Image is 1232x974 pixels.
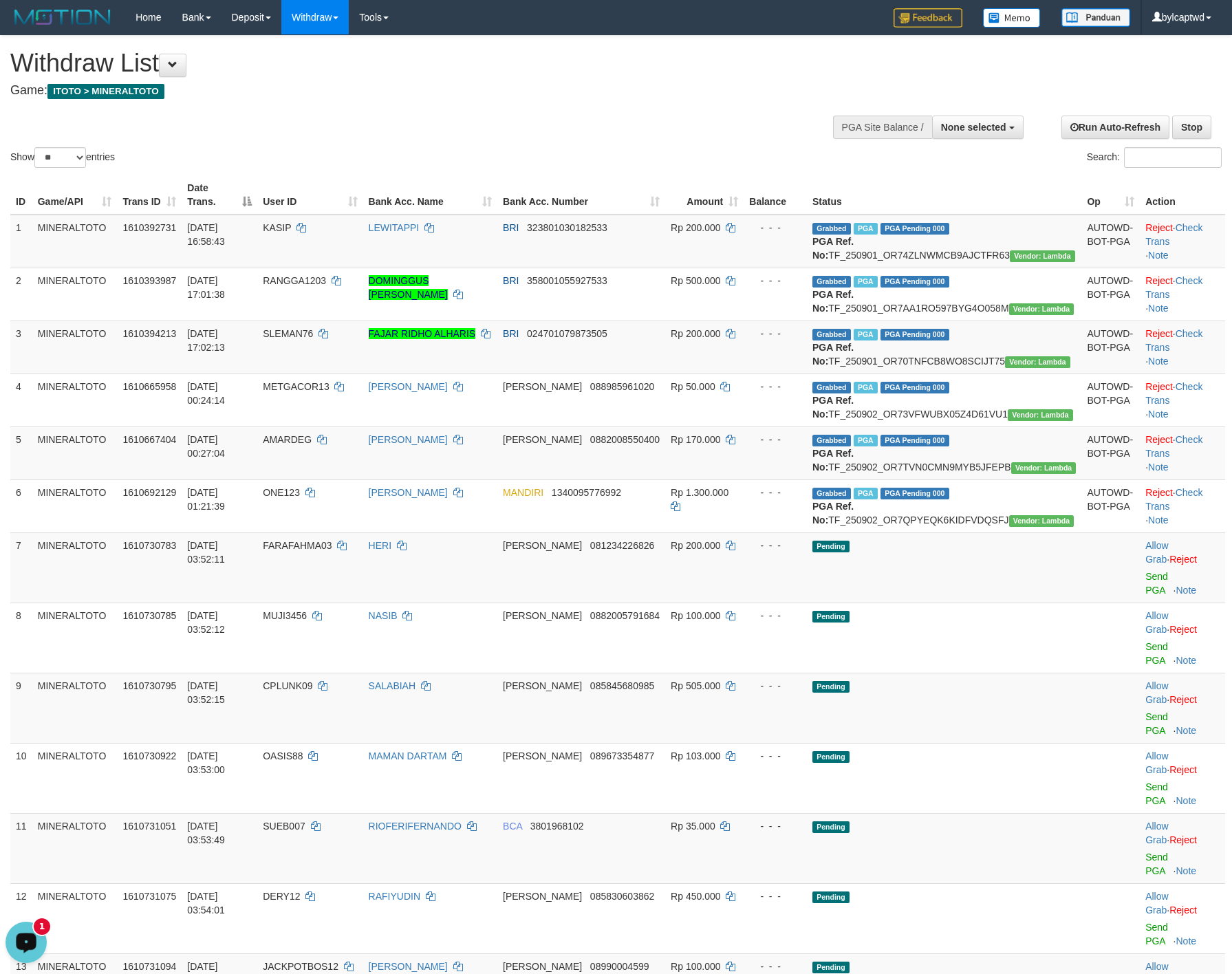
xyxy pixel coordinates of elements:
[665,175,744,215] th: Amount: activate to sort column ascending
[1145,781,1168,806] a: Send PGA
[1124,147,1222,168] input: Search:
[503,610,582,621] span: [PERSON_NAME]
[369,680,415,691] a: SALABIAH
[749,889,801,903] div: - - -
[10,84,808,98] h4: Game:
[1169,694,1197,705] a: Reject
[749,433,801,446] div: - - -
[671,540,720,551] span: Rp 200.000
[503,328,519,339] span: BRI
[1010,250,1075,262] span: Vendor URL: https://order7.1velocity.biz
[812,681,850,693] span: Pending
[807,175,1082,215] th: Status
[812,342,854,367] b: PGA Ref. No:
[1145,821,1168,845] a: Allow Grab
[854,488,878,499] span: Marked by bylanggota1
[503,381,582,392] span: [PERSON_NAME]
[32,175,118,215] th: Game/API: activate to sort column ascending
[1145,680,1169,705] span: ·
[369,961,448,972] a: [PERSON_NAME]
[1176,935,1197,946] a: Note
[122,610,176,621] span: 1610730785
[10,215,32,268] td: 1
[122,434,176,445] span: 1610667404
[812,488,851,499] span: Grabbed
[263,680,312,691] span: CPLUNK09
[187,275,225,300] span: [DATE] 17:01:38
[187,891,225,916] span: [DATE] 03:54:01
[122,750,176,761] span: 1610730922
[1145,381,1173,392] a: Reject
[880,329,949,340] span: PGA Pending
[122,328,176,339] span: 1610394213
[1145,381,1202,406] a: Check Trans
[671,891,720,902] span: Rp 450.000
[812,236,854,261] b: PGA Ref. No:
[1145,222,1202,247] a: Check Trans
[34,147,86,168] select: Showentries
[1169,554,1197,565] a: Reject
[1081,175,1140,215] th: Op: activate to sort column ascending
[749,609,801,623] div: - - -
[1148,356,1169,367] a: Note
[1009,515,1074,527] span: Vendor URL: https://order7.1velocity.biz
[590,540,654,551] span: Copy 081234226826 to clipboard
[1081,374,1140,426] td: AUTOWD-BOT-PGA
[812,501,854,526] b: PGA Ref. No:
[32,813,118,883] td: MINERALTOTO
[1145,821,1169,845] span: ·
[263,434,312,445] span: AMARDEG
[369,487,448,498] a: [PERSON_NAME]
[854,329,878,340] span: Marked by bylanggota2
[749,539,801,552] div: - - -
[671,328,720,339] span: Rp 200.000
[1145,750,1169,775] span: ·
[503,487,543,498] span: MANDIRI
[749,749,801,763] div: - - -
[10,883,32,953] td: 12
[10,426,32,479] td: 5
[187,434,225,459] span: [DATE] 00:27:04
[32,268,118,321] td: MINERALTOTO
[32,321,118,374] td: MINERALTOTO
[1169,624,1197,635] a: Reject
[1140,743,1225,813] td: ·
[812,289,854,314] b: PGA Ref. No:
[369,540,391,551] a: HERI
[1081,268,1140,321] td: AUTOWD-BOT-PGA
[1061,8,1130,27] img: panduan.png
[32,426,118,479] td: MINERALTOTO
[6,6,47,47] button: Open LiveChat chat widget
[812,541,850,552] span: Pending
[749,327,801,340] div: - - -
[807,321,1082,374] td: TF_250901_OR70TNFCB8WO8SCIJT75
[1145,641,1168,666] a: Send PGA
[749,960,801,973] div: - - -
[590,680,654,691] span: Copy 085845680985 to clipboard
[1148,462,1169,473] a: Note
[10,743,32,813] td: 10
[932,116,1024,139] button: None selected
[1176,585,1197,596] a: Note
[187,381,225,406] span: [DATE] 00:24:14
[1169,834,1197,845] a: Reject
[1145,275,1173,286] a: Reject
[880,435,949,446] span: PGA Pending
[263,961,338,972] span: JACKPOTBOS12
[812,448,854,473] b: PGA Ref. No:
[1140,813,1225,883] td: ·
[122,540,176,551] span: 1610730783
[32,673,118,743] td: MINERALTOTO
[812,751,850,763] span: Pending
[47,84,164,99] span: ITOTO > MINERALTOTO
[1140,215,1225,268] td: · ·
[122,680,176,691] span: 1610730795
[671,821,715,832] span: Rp 35.000
[263,750,303,761] span: OASIS88
[1145,487,1202,512] a: Check Trans
[671,487,728,498] span: Rp 1.300.000
[1145,434,1173,445] a: Reject
[10,268,32,321] td: 2
[369,610,398,621] a: NASIB
[187,610,225,635] span: [DATE] 03:52:12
